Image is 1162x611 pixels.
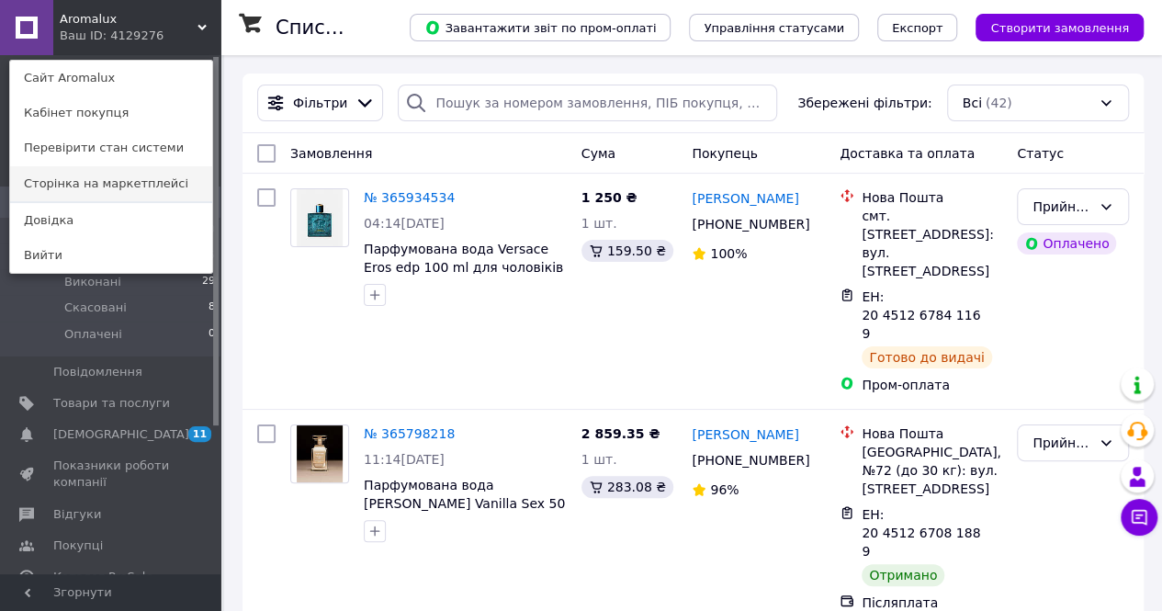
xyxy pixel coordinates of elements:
[364,190,455,205] a: № 365934534
[840,146,975,161] span: Доставка та оплата
[53,364,142,380] span: Повідомлення
[209,326,215,343] span: 0
[53,506,101,523] span: Відгуки
[710,246,747,261] span: 100%
[710,482,739,497] span: 96%
[862,188,1002,207] div: Нова Пошта
[963,94,982,112] span: Всі
[53,395,170,412] span: Товари та послуги
[297,189,343,246] img: Фото товару
[957,19,1144,34] a: Створити замовлення
[688,211,810,237] div: [PHONE_NUMBER]
[188,426,211,442] span: 11
[364,216,445,231] span: 04:14[DATE]
[704,21,844,35] span: Управління статусами
[276,17,462,39] h1: Список замовлень
[862,443,1002,498] div: [GEOGRAPHIC_DATA], №72 (до 30 кг): вул. [STREET_ADDRESS]
[10,166,212,201] a: Сторінка на маркетплейсі
[10,238,212,273] a: Вийти
[862,346,992,368] div: Готово до видачі
[581,476,673,498] div: 283.08 ₴
[290,424,349,483] a: Фото товару
[692,189,798,208] a: [PERSON_NAME]
[976,14,1144,41] button: Створити замовлення
[64,326,122,343] span: Оплачені
[290,146,372,161] span: Замовлення
[986,96,1012,110] span: (42)
[53,537,103,554] span: Покупці
[290,188,349,247] a: Фото товару
[410,14,671,41] button: Завантажити звіт по пром-оплаті
[60,28,137,44] div: Ваш ID: 4129276
[581,452,617,467] span: 1 шт.
[10,203,212,238] a: Довідка
[53,426,189,443] span: [DEMOGRAPHIC_DATA]
[202,274,215,290] span: 29
[862,376,1002,394] div: Пром-оплата
[209,300,215,316] span: 8
[364,452,445,467] span: 11:14[DATE]
[364,478,565,529] a: Парфумована вода [PERSON_NAME] Vanilla Sex 50 ml
[892,21,943,35] span: Експорт
[797,94,931,112] span: Збережені фільтри:
[692,425,798,444] a: [PERSON_NAME]
[581,146,615,161] span: Cума
[64,300,127,316] span: Скасовані
[64,274,121,290] span: Виконані
[424,19,656,36] span: Завантажити звіт по пром-оплаті
[862,564,944,586] div: Отримано
[862,207,1002,280] div: смт. [STREET_ADDRESS]: вул. [STREET_ADDRESS]
[581,426,660,441] span: 2 859.35 ₴
[990,21,1129,35] span: Створити замовлення
[297,425,343,482] img: Фото товару
[364,426,455,441] a: № 365798218
[10,96,212,130] a: Кабінет покупця
[53,458,170,491] span: Показники роботи компанії
[398,85,777,121] input: Пошук за номером замовлення, ПІБ покупця, номером телефону, Email, номером накладної
[581,216,617,231] span: 1 шт.
[1017,146,1064,161] span: Статус
[581,240,673,262] div: 159.50 ₴
[1121,499,1157,536] button: Чат з покупцем
[10,130,212,165] a: Перевірити стан системи
[877,14,958,41] button: Експорт
[581,190,637,205] span: 1 250 ₴
[862,289,980,341] span: ЕН: 20 4512 6784 1169
[53,569,152,585] span: Каталог ProSale
[60,11,197,28] span: Aromalux
[862,424,1002,443] div: Нова Пошта
[689,14,859,41] button: Управління статусами
[862,507,980,559] span: ЕН: 20 4512 6708 1889
[364,242,563,293] a: Парфумована вода Versace Eros edp 100 ml для чоловіків Тестер Італія
[10,61,212,96] a: Сайт Aromalux
[1032,433,1091,453] div: Прийнято
[692,146,757,161] span: Покупець
[1032,197,1091,217] div: Прийнято
[1017,232,1116,255] div: Оплачено
[293,94,347,112] span: Фільтри
[688,447,810,473] div: [PHONE_NUMBER]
